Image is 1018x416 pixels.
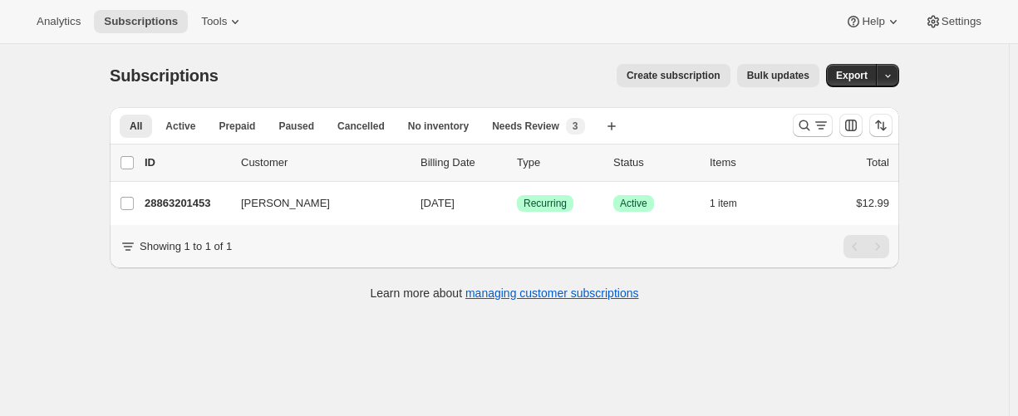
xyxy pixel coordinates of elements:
span: No inventory [408,120,469,133]
span: Active [620,197,647,210]
span: Bulk updates [747,69,809,82]
p: ID [145,154,228,171]
span: 3 [573,120,578,133]
span: [DATE] [420,197,455,209]
button: 1 item [710,192,755,215]
span: Active [165,120,195,133]
button: Settings [915,10,991,33]
span: Prepaid [219,120,255,133]
button: Create subscription [617,64,730,87]
div: Items [710,154,793,171]
span: [PERSON_NAME] [241,195,330,212]
span: Analytics [37,15,81,28]
button: Create new view [598,115,625,138]
span: Cancelled [337,120,385,133]
button: Export [826,64,878,87]
span: Recurring [524,197,567,210]
p: Total [867,154,889,171]
span: Help [862,15,884,28]
a: managing customer subscriptions [465,286,639,300]
p: Billing Date [420,154,504,171]
span: $12.99 [856,197,889,209]
span: 1 item [710,197,737,210]
span: Export [836,69,868,82]
span: Tools [201,15,227,28]
button: Tools [191,10,253,33]
div: Type [517,154,600,171]
span: Subscriptions [110,66,219,85]
button: Sort the results [869,114,893,137]
div: IDCustomerBilling DateTypeStatusItemsTotal [145,154,889,171]
div: 28863201453[PERSON_NAME][DATE]SuccessRecurringSuccessActive1 item$12.99 [145,192,889,215]
p: Showing 1 to 1 of 1 [140,238,232,255]
button: Subscriptions [94,10,188,33]
button: Analytics [27,10,91,33]
span: All [130,120,142,133]
button: Bulk updates [737,64,819,87]
button: Search and filter results [793,114,833,137]
p: Customer [241,154,407,171]
span: Needs Review [492,120,559,133]
p: 28863201453 [145,195,228,212]
button: Help [835,10,911,33]
p: Learn more about [371,285,639,301]
span: Subscriptions [104,15,178,28]
button: Customize table column order and visibility [839,114,863,137]
span: Settings [942,15,981,28]
p: Status [613,154,696,171]
span: Paused [278,120,314,133]
span: Create subscription [627,69,720,82]
button: [PERSON_NAME] [231,190,397,217]
nav: Pagination [843,235,889,258]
